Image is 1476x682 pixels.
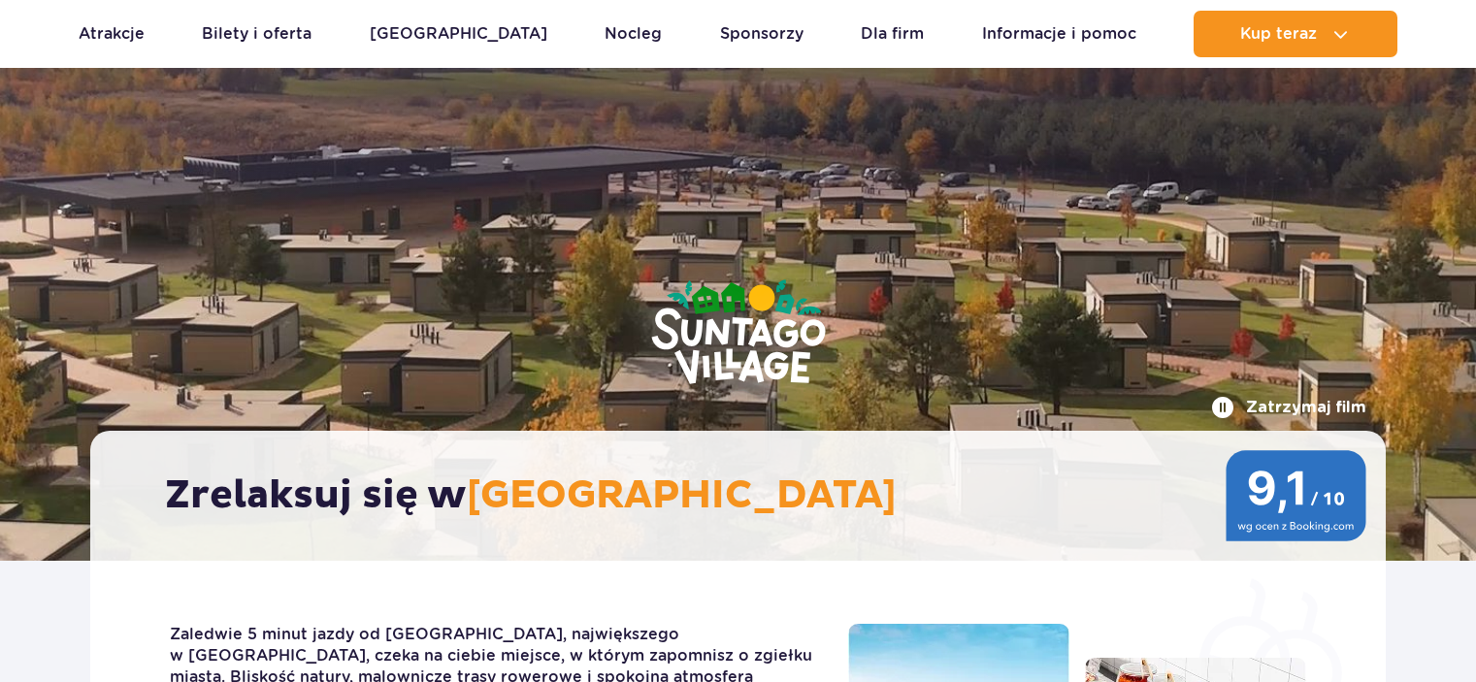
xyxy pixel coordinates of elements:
a: Informacje i pomoc [982,11,1136,57]
a: Bilety i oferta [202,11,312,57]
span: [GEOGRAPHIC_DATA] [467,471,897,520]
a: Atrakcje [79,11,145,57]
button: Zatrzymaj film [1211,396,1366,419]
img: 9,1/10 wg ocen z Booking.com [1226,450,1366,541]
h2: Zrelaksuj się w [165,471,1330,520]
a: Dla firm [861,11,924,57]
span: Kup teraz [1240,25,1317,43]
a: Sponsorzy [720,11,804,57]
img: Suntago Village [574,204,903,464]
a: Nocleg [605,11,662,57]
a: [GEOGRAPHIC_DATA] [370,11,547,57]
button: Kup teraz [1194,11,1397,57]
